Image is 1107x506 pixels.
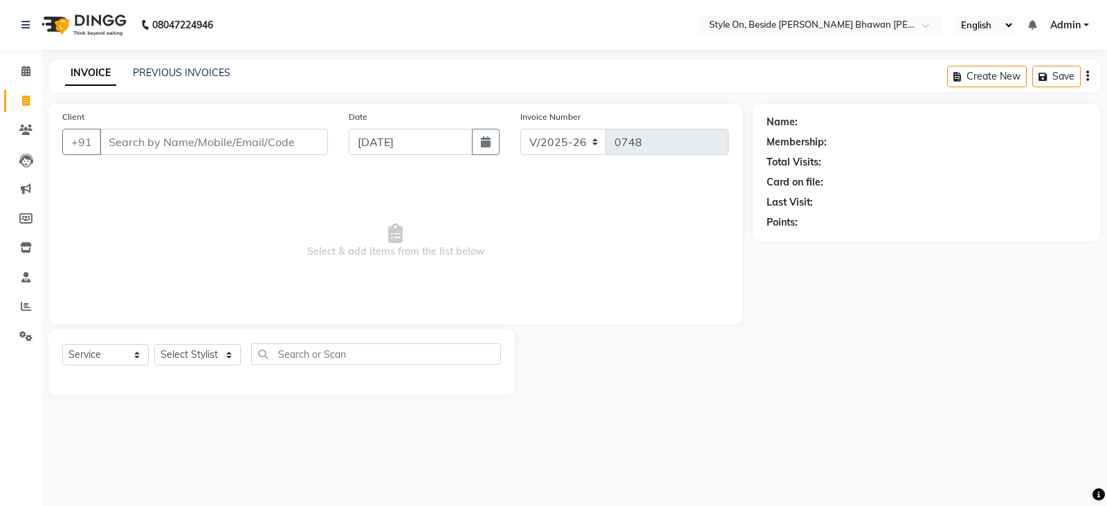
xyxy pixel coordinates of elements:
label: Client [62,111,84,123]
button: +91 [62,129,101,155]
div: Last Visit: [767,195,813,210]
a: PREVIOUS INVOICES [133,66,230,79]
a: INVOICE [65,61,116,86]
div: Points: [767,215,798,230]
img: logo [35,6,130,44]
span: Admin [1050,18,1081,33]
div: Card on file: [767,175,823,190]
label: Invoice Number [520,111,580,123]
label: Date [349,111,367,123]
button: Create New [947,66,1027,87]
button: Save [1032,66,1081,87]
b: 08047224946 [152,6,213,44]
div: Membership: [767,135,827,150]
div: Name: [767,115,798,129]
span: Select & add items from the list below [62,172,729,310]
input: Search or Scan [251,343,501,365]
div: Total Visits: [767,155,821,170]
input: Search by Name/Mobile/Email/Code [100,129,328,155]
